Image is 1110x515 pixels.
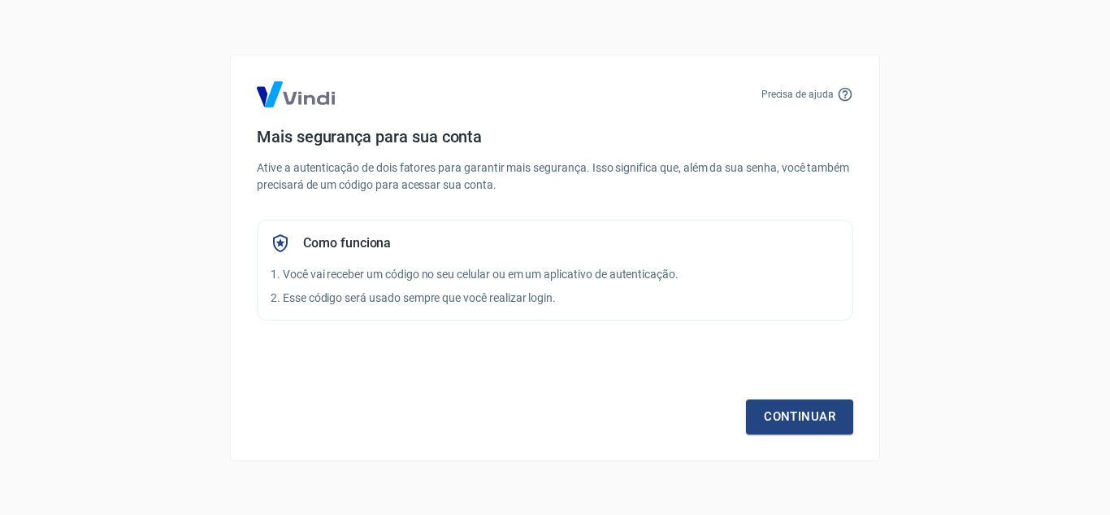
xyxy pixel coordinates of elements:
p: 1. Você vai receber um código no seu celular ou em um aplicativo de autenticação. [271,266,839,283]
p: Ative a autenticação de dois fatores para garantir mais segurança. Isso significa que, além da su... [257,159,853,194]
p: 2. Esse código será usado sempre que você realizar login. [271,290,839,307]
img: Logo Vind [257,81,335,107]
p: Precisa de ajuda [761,87,834,102]
h5: Como funciona [303,235,391,251]
h4: Mais segurança para sua conta [257,127,853,146]
a: Continuar [746,399,853,434]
